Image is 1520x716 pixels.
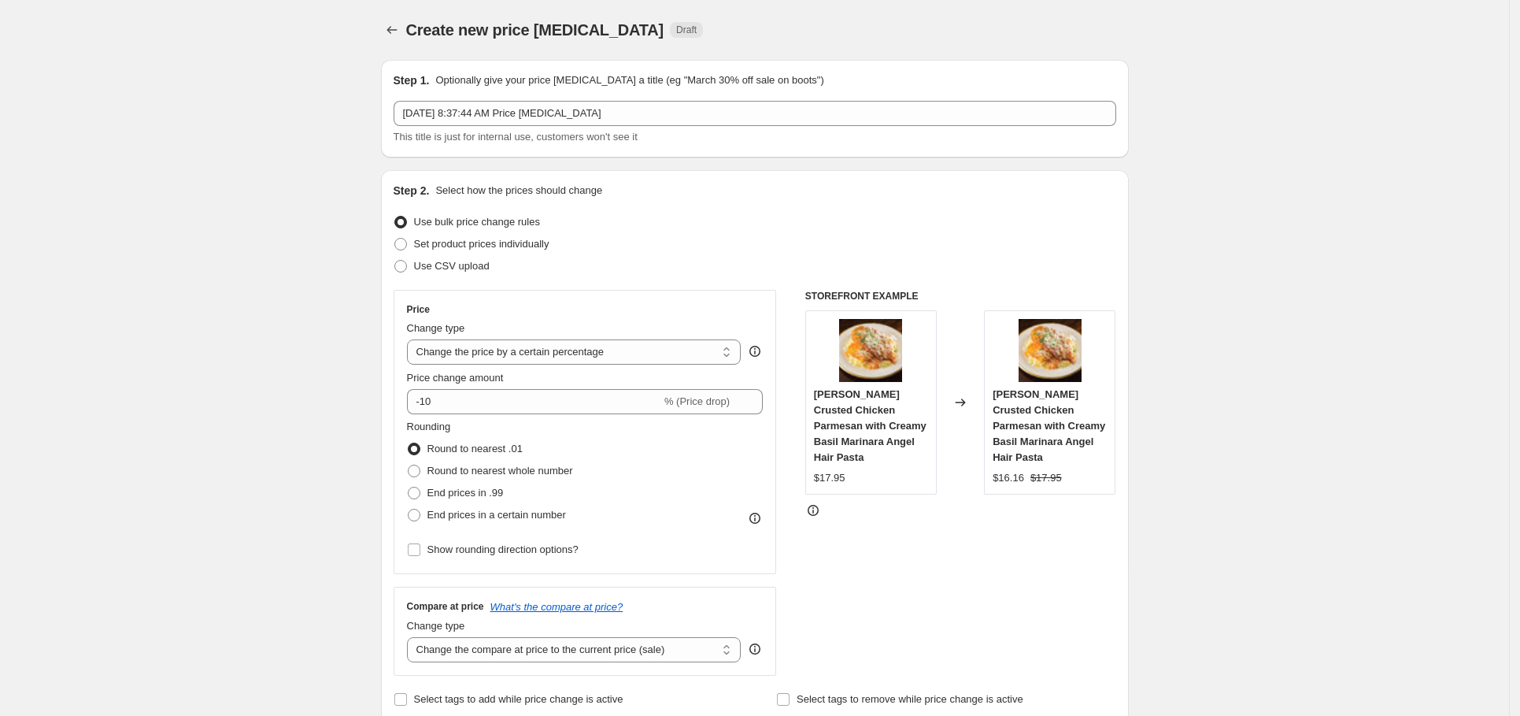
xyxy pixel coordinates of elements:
button: Price change jobs [381,19,403,41]
span: [PERSON_NAME] Crusted Chicken Parmesan with Creamy Basil Marinara Angel Hair Pasta [993,388,1105,463]
span: Use bulk price change rules [414,216,540,228]
span: This title is just for internal use, customers won't see it [394,131,638,143]
h2: Step 1. [394,72,430,88]
span: Create new price [MEDICAL_DATA] [406,21,664,39]
span: Rounding [407,421,451,432]
h3: Compare at price [407,600,484,613]
div: help [747,641,763,657]
input: 30% off holiday sale [394,101,1116,126]
span: Select tags to remove while price change is active [797,693,1023,705]
span: Round to nearest whole number [427,465,573,477]
span: Set product prices individually [414,238,549,250]
button: What's the compare at price? [490,601,623,613]
img: Chicken-Parmesan-2_80x.jpg [1019,319,1082,382]
span: Use CSV upload [414,260,490,272]
span: End prices in a certain number [427,509,566,521]
span: End prices in .99 [427,487,504,499]
span: Draft [676,24,697,36]
h3: Price [407,303,430,316]
span: Round to nearest .01 [427,443,523,454]
span: Change type [407,620,465,632]
span: Change type [407,322,465,334]
span: [PERSON_NAME] Crusted Chicken Parmesan with Creamy Basil Marinara Angel Hair Pasta [814,388,926,463]
p: Optionally give your price [MEDICAL_DATA] a title (eg "March 30% off sale on boots") [435,72,823,88]
h6: STOREFRONT EXAMPLE [805,290,1116,302]
p: Select how the prices should change [435,183,602,198]
span: Show rounding direction options? [427,543,579,555]
span: Price change amount [407,372,504,384]
h2: Step 2. [394,183,430,198]
div: $16.16 [993,470,1024,486]
div: $17.95 [814,470,845,486]
div: help [747,343,763,359]
span: % (Price drop) [664,395,730,407]
strike: $17.95 [1030,470,1062,486]
span: Select tags to add while price change is active [414,693,623,705]
input: -15 [407,389,661,414]
img: Chicken-Parmesan-2_80x.jpg [839,319,902,382]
